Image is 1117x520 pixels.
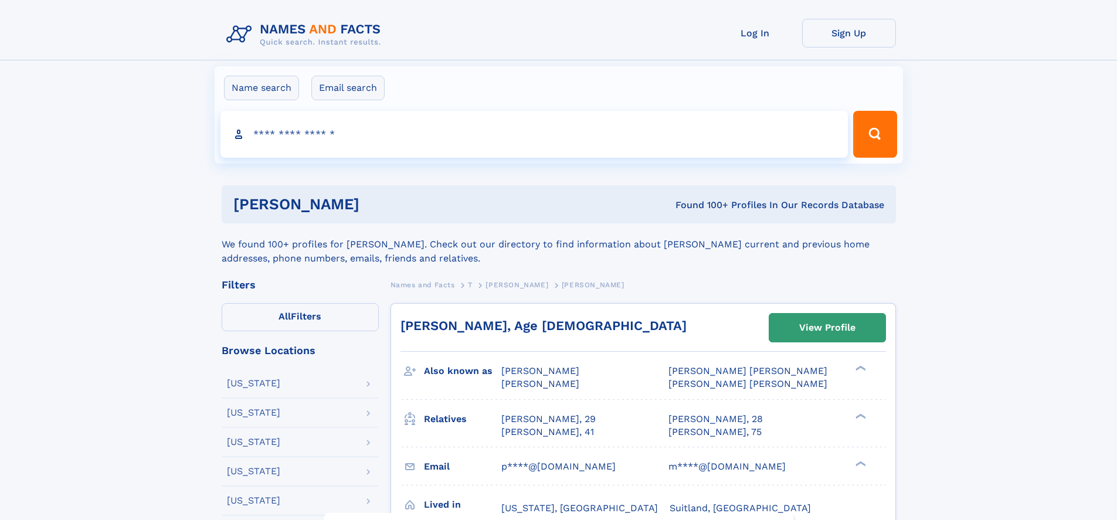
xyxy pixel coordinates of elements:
h1: [PERSON_NAME] [233,197,518,212]
a: [PERSON_NAME], 41 [501,426,594,439]
a: [PERSON_NAME], 29 [501,413,596,426]
h3: Lived in [424,495,501,515]
div: [US_STATE] [227,496,280,505]
span: All [279,311,291,322]
div: [US_STATE] [227,437,280,447]
span: [US_STATE], [GEOGRAPHIC_DATA] [501,502,658,514]
a: Names and Facts [391,277,455,292]
div: [US_STATE] [227,408,280,417]
a: [PERSON_NAME], Age [DEMOGRAPHIC_DATA] [400,318,687,333]
div: Browse Locations [222,345,379,356]
span: [PERSON_NAME] [485,281,548,289]
button: Search Button [853,111,897,158]
div: ❯ [853,365,867,372]
div: [US_STATE] [227,467,280,476]
img: Logo Names and Facts [222,19,391,50]
a: T [468,277,473,292]
a: View Profile [769,314,885,342]
div: View Profile [799,314,855,341]
label: Name search [224,76,299,100]
a: [PERSON_NAME], 75 [668,426,762,439]
span: [PERSON_NAME] [501,365,579,376]
a: [PERSON_NAME] [485,277,548,292]
label: Filters [222,303,379,331]
input: search input [220,111,848,158]
span: [PERSON_NAME] [562,281,624,289]
a: Sign Up [802,19,896,47]
div: ❯ [853,412,867,420]
div: [US_STATE] [227,379,280,388]
h3: Also known as [424,361,501,381]
div: We found 100+ profiles for [PERSON_NAME]. Check out our directory to find information about [PERS... [222,223,896,266]
h3: Relatives [424,409,501,429]
span: [PERSON_NAME] [PERSON_NAME] [668,365,827,376]
a: Log In [708,19,802,47]
div: ❯ [853,460,867,467]
span: [PERSON_NAME] [PERSON_NAME] [668,378,827,389]
h3: Email [424,457,501,477]
div: Found 100+ Profiles In Our Records Database [517,199,884,212]
label: Email search [311,76,385,100]
span: Suitland, [GEOGRAPHIC_DATA] [670,502,811,514]
div: Filters [222,280,379,290]
span: T [468,281,473,289]
a: [PERSON_NAME], 28 [668,413,763,426]
span: [PERSON_NAME] [501,378,579,389]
